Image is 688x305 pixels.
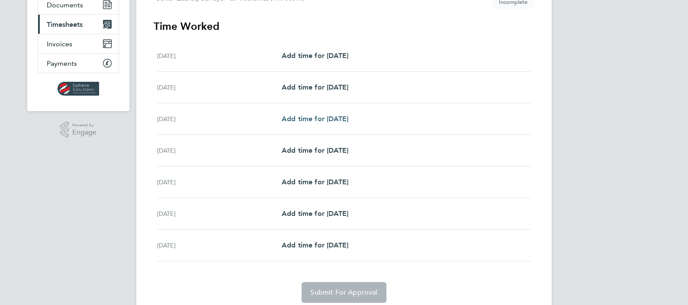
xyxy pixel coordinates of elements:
[157,145,282,156] div: [DATE]
[282,51,348,61] a: Add time for [DATE]
[282,241,348,249] span: Add time for [DATE]
[38,34,119,53] a: Invoices
[282,240,348,250] a: Add time for [DATE]
[157,82,282,93] div: [DATE]
[282,145,348,156] a: Add time for [DATE]
[154,19,534,33] h3: Time Worked
[38,15,119,34] a: Timesheets
[282,178,348,186] span: Add time for [DATE]
[58,82,100,96] img: spheresolutions-logo-retina.png
[47,59,77,67] span: Payments
[47,40,72,48] span: Invoices
[282,51,348,60] span: Add time for [DATE]
[72,129,96,136] span: Engage
[157,51,282,61] div: [DATE]
[157,114,282,124] div: [DATE]
[282,114,348,124] a: Add time for [DATE]
[47,1,83,9] span: Documents
[72,122,96,129] span: Powered by
[282,83,348,91] span: Add time for [DATE]
[157,209,282,219] div: [DATE]
[282,209,348,219] a: Add time for [DATE]
[47,20,83,29] span: Timesheets
[282,115,348,123] span: Add time for [DATE]
[157,240,282,250] div: [DATE]
[282,209,348,218] span: Add time for [DATE]
[38,54,119,73] a: Payments
[282,82,348,93] a: Add time for [DATE]
[157,177,282,187] div: [DATE]
[282,146,348,154] span: Add time for [DATE]
[282,177,348,187] a: Add time for [DATE]
[60,122,97,138] a: Powered byEngage
[38,82,119,96] a: Go to home page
